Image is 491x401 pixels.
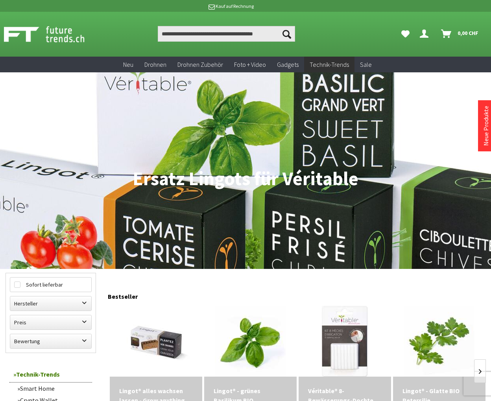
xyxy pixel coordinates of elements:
img: Lingot® - grünes Basilikum BIO [215,306,286,377]
span: Drohnen [144,61,166,68]
a: Smart Home [13,383,92,394]
div: Bestseller [108,285,485,304]
a: Drohnen Zubehör [172,57,229,73]
span: Sale [360,61,372,68]
label: Preis [10,315,91,329]
span: Technik-Trends [310,61,349,68]
span: Drohnen Zubehör [177,61,223,68]
label: Sofort lieferbar [10,278,91,292]
a: Technik-Trends [9,366,92,383]
input: Produkt, Marke, Kategorie, EAN, Artikelnummer… [158,26,295,42]
a: Sale [354,57,377,73]
h1: Ersatz Lingots für Véritable [6,169,485,189]
a: Meine Favoriten [397,26,413,42]
label: Bewertung [10,334,91,348]
span: Neu [123,61,133,68]
a: Dein Konto [417,26,435,42]
a: Neu [118,57,139,73]
a: Gadgets [271,57,304,73]
a: Technik-Trends [304,57,354,73]
a: Foto + Video [229,57,271,73]
button: Suchen [279,26,295,42]
a: Neue Produkte [482,106,490,146]
img: Lingot® - Glatte BIO Petersilie [404,306,474,377]
img: Véritable® 8-Bewässerungs-Dochte Kit [322,306,367,377]
span: Gadgets [277,61,299,68]
img: Lingot® alles wachsen lassen - Grow anything [120,306,191,377]
span: Foto + Video [234,61,266,68]
label: Hersteller [10,296,91,311]
a: Drohnen [139,57,172,73]
span: 0,00 CHF [458,27,478,39]
a: Warenkorb [438,26,482,42]
img: Shop Futuretrends - zur Startseite wechseln [4,24,102,44]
